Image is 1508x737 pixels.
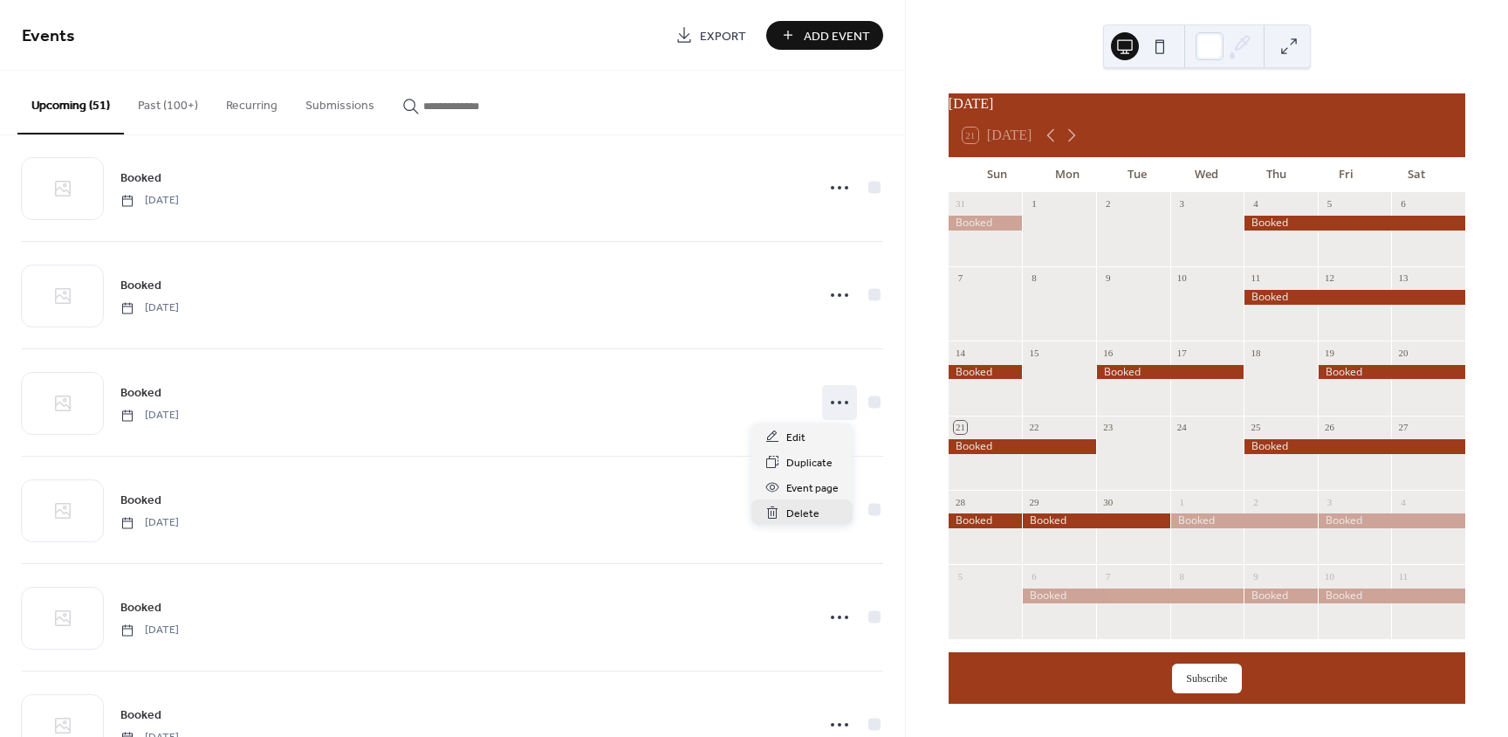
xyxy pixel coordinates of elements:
div: Sun [963,157,1032,192]
div: 23 [1101,421,1114,434]
div: 9 [1249,569,1262,582]
div: 4 [1249,197,1262,210]
div: 17 [1176,346,1189,359]
div: 11 [1396,569,1409,582]
div: 3 [1176,197,1189,210]
div: Mon [1032,157,1102,192]
span: Delete [786,505,819,523]
span: Booked [120,492,161,510]
div: 5 [954,569,967,582]
span: Booked [120,706,161,725]
span: Booked [120,169,161,188]
span: Event page [786,479,839,498]
div: 13 [1396,272,1409,285]
div: 24 [1176,421,1189,434]
div: Booked [949,216,1023,231]
div: [DATE] [949,93,1465,114]
div: 1 [1176,495,1189,508]
span: Booked [120,599,161,617]
div: 15 [1027,346,1040,359]
span: Events [22,19,75,53]
div: 29 [1027,495,1040,508]
div: 25 [1249,421,1262,434]
span: Booked [120,384,161,403]
div: 6 [1027,569,1040,582]
div: 10 [1176,272,1189,285]
a: Booked [120,168,161,188]
div: Booked [949,439,1096,454]
a: Booked [120,597,161,617]
div: Wed [1172,157,1242,192]
span: [DATE] [120,408,179,424]
a: Booked [120,705,161,725]
div: Booked [949,513,1023,528]
div: Fri [1312,157,1381,192]
div: 16 [1101,346,1114,359]
span: [DATE] [120,300,179,316]
div: Booked [1096,365,1244,380]
div: Booked [1022,589,1244,603]
div: 2 [1101,197,1114,210]
div: 7 [954,272,967,285]
div: 31 [954,197,967,210]
div: Booked [1244,439,1465,454]
div: 8 [1027,272,1040,285]
div: 22 [1027,421,1040,434]
div: 19 [1323,346,1336,359]
div: Booked [1170,513,1318,528]
div: 1 [1027,197,1040,210]
div: 30 [1101,495,1114,508]
div: Booked [1318,589,1465,603]
div: Booked [1022,513,1169,528]
button: Submissions [291,71,388,133]
div: 9 [1101,272,1114,285]
span: Edit [786,429,805,447]
div: 27 [1396,421,1409,434]
div: 4 [1396,495,1409,508]
div: 21 [954,421,967,434]
div: Thu [1242,157,1312,192]
div: 3 [1323,495,1336,508]
div: 14 [954,346,967,359]
div: Booked [1318,365,1465,380]
div: 18 [1249,346,1262,359]
div: Booked [1318,513,1465,528]
span: [DATE] [120,515,179,531]
button: Subscribe [1172,664,1241,693]
span: [DATE] [120,623,179,638]
a: Booked [120,490,161,510]
div: 8 [1176,569,1189,582]
button: Upcoming (51) [17,71,124,134]
span: Export [700,27,746,45]
div: 26 [1323,421,1336,434]
a: Export [662,21,759,50]
div: Booked [1244,216,1465,231]
div: Booked [1244,589,1318,603]
a: Booked [120,382,161,403]
div: 20 [1396,346,1409,359]
a: Booked [120,275,161,295]
div: 6 [1396,197,1409,210]
button: Past (100+) [124,71,212,133]
button: Recurring [212,71,291,133]
div: 10 [1323,569,1336,582]
button: Add Event [766,21,883,50]
div: 7 [1101,569,1114,582]
div: 11 [1249,272,1262,285]
span: Add Event [804,27,870,45]
span: Duplicate [786,454,833,472]
div: 28 [954,495,967,508]
div: Sat [1381,157,1451,192]
div: 12 [1323,272,1336,285]
span: Booked [120,277,161,295]
div: 5 [1323,197,1336,210]
span: [DATE] [120,193,179,209]
div: 2 [1249,495,1262,508]
div: Booked [1244,290,1465,305]
div: Booked [949,365,1023,380]
div: Tue [1102,157,1172,192]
